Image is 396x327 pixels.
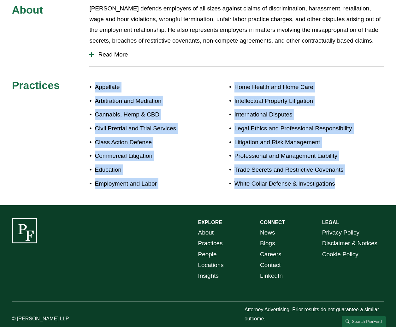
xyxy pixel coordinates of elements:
p: Class Action Defense [95,137,198,148]
a: People [198,249,217,260]
strong: CONNECT [260,220,285,225]
p: Intellectual Property Litigation [234,96,353,106]
span: Practices [12,79,60,91]
a: Privacy Policy [322,227,359,238]
a: Contact [260,260,281,271]
span: About [12,4,43,16]
p: International Disputes [234,109,353,120]
p: Legal Ethics and Professional Responsibility [234,123,353,134]
p: Employment and Labor [95,178,198,189]
a: Insights [198,271,219,281]
p: Cannabis, Hemp & CBD [95,109,198,120]
p: © [PERSON_NAME] LLP [12,314,90,324]
p: [PERSON_NAME] defends employers of all sizes against claims of discrimination, harassment, retali... [89,3,384,46]
p: Arbitration and Mediation [95,96,198,106]
a: Cookie Policy [322,249,358,260]
p: Education [95,164,198,175]
p: Appellate [95,82,198,92]
a: Blogs [260,238,275,249]
p: Professional and Management Liability [234,151,353,161]
p: Commercial Litigation [95,151,198,161]
p: Home Health and Home Care [234,82,353,92]
a: Careers [260,249,281,260]
span: Read More [94,51,384,58]
strong: EXPLORE [198,220,222,225]
p: Litigation and Risk Management [234,137,353,148]
p: White Collar Defense & Investigations [234,178,353,189]
a: LinkedIn [260,271,283,281]
button: Read More [89,46,384,63]
a: Practices [198,238,223,249]
p: Trade Secrets and Restrictive Covenants [234,164,353,175]
a: Disclaimer & Notices [322,238,377,249]
p: Civil Pretrial and Trial Services [95,123,198,134]
a: Search this site [342,316,386,327]
strong: LEGAL [322,220,339,225]
a: News [260,227,275,238]
a: Locations [198,260,224,271]
p: Attorney Advertising. Prior results do not guarantee a similar outcome. [245,305,384,324]
a: About [198,227,214,238]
